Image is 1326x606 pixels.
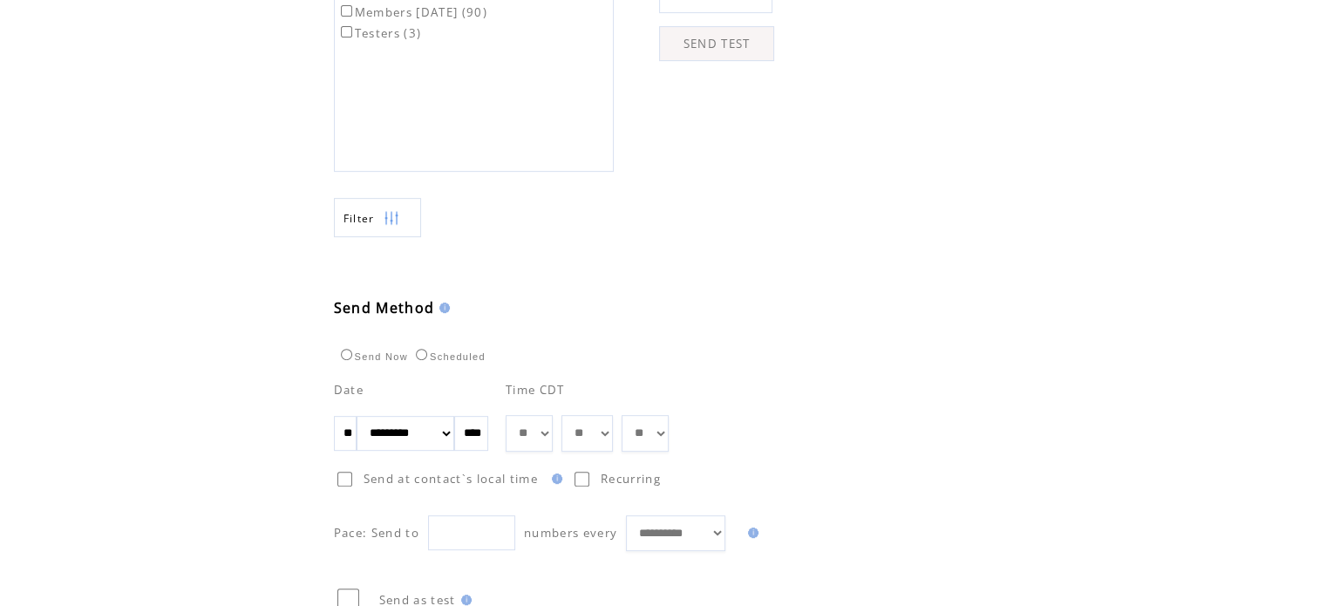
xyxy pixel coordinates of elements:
img: help.gif [434,303,450,313]
input: Scheduled [416,349,427,360]
input: Members [DATE] (90) [341,5,352,17]
span: Recurring [601,471,661,487]
span: Pace: Send to [334,525,419,541]
label: Members [DATE] (90) [337,4,487,20]
img: help.gif [547,473,562,484]
a: SEND TEST [659,26,774,61]
label: Send Now [337,351,408,362]
a: Filter [334,198,421,237]
span: Show filters [343,211,375,226]
img: help.gif [743,528,758,538]
span: Send at contact`s local time [364,471,538,487]
span: numbers every [524,525,617,541]
input: Send Now [341,349,352,360]
span: Send Method [334,298,435,317]
span: Time CDT [506,382,565,398]
img: help.gif [456,595,472,605]
span: Date [334,382,364,398]
input: Testers (3) [341,26,352,37]
label: Scheduled [411,351,486,362]
img: filters.png [384,199,399,238]
label: Testers (3) [337,25,422,41]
